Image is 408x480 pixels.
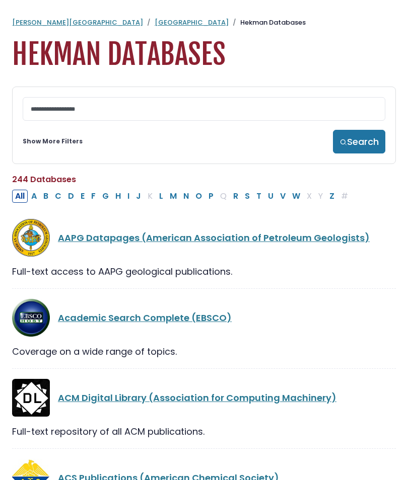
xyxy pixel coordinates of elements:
[65,190,77,203] button: Filter Results D
[23,137,83,146] a: Show More Filters
[12,265,396,278] div: Full-text access to AAPG geological publications.
[155,18,229,27] a: [GEOGRAPHIC_DATA]
[112,190,124,203] button: Filter Results H
[12,345,396,358] div: Coverage on a wide range of topics.
[58,231,370,244] a: AAPG Datapages (American Association of Petroleum Geologists)
[289,190,303,203] button: Filter Results W
[242,190,253,203] button: Filter Results S
[78,190,88,203] button: Filter Results E
[192,190,205,203] button: Filter Results O
[180,190,192,203] button: Filter Results N
[229,18,306,28] li: Hekman Databases
[253,190,264,203] button: Filter Results T
[40,190,51,203] button: Filter Results B
[12,38,396,71] h1: Hekman Databases
[58,391,336,404] a: ACM Digital Library (Association for Computing Machinery)
[326,190,337,203] button: Filter Results Z
[133,190,144,203] button: Filter Results J
[12,190,28,203] button: All
[230,190,241,203] button: Filter Results R
[88,190,99,203] button: Filter Results F
[28,190,40,203] button: Filter Results A
[12,18,143,27] a: [PERSON_NAME][GEOGRAPHIC_DATA]
[277,190,289,203] button: Filter Results V
[265,190,277,203] button: Filter Results U
[156,190,166,203] button: Filter Results L
[12,174,76,185] span: 244 Databases
[206,190,217,203] button: Filter Results P
[52,190,64,203] button: Filter Results C
[99,190,112,203] button: Filter Results G
[12,18,396,28] nav: breadcrumb
[12,425,396,438] div: Full-text repository of all ACM publications.
[12,189,352,202] div: Alpha-list to filter by first letter of database name
[333,130,385,153] button: Search
[58,311,232,324] a: Academic Search Complete (EBSCO)
[124,190,132,203] button: Filter Results I
[23,97,385,121] input: Search database by title or keyword
[167,190,180,203] button: Filter Results M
